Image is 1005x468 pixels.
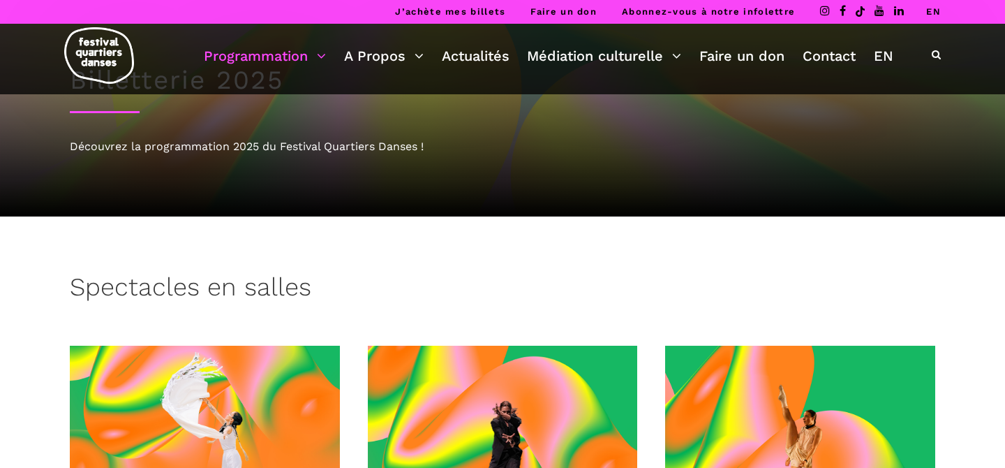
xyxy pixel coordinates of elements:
a: Faire un don [530,6,597,17]
a: Actualités [442,44,509,68]
a: EN [926,6,941,17]
img: logo-fqd-med [64,27,134,84]
a: J’achète mes billets [395,6,505,17]
a: Programmation [204,44,326,68]
a: Contact [803,44,856,68]
a: EN [874,44,893,68]
h3: Spectacles en salles [70,272,311,307]
div: Découvrez la programmation 2025 du Festival Quartiers Danses ! [70,138,935,156]
a: Médiation culturelle [527,44,681,68]
a: A Propos [344,44,424,68]
a: Faire un don [699,44,784,68]
a: Abonnez-vous à notre infolettre [622,6,795,17]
